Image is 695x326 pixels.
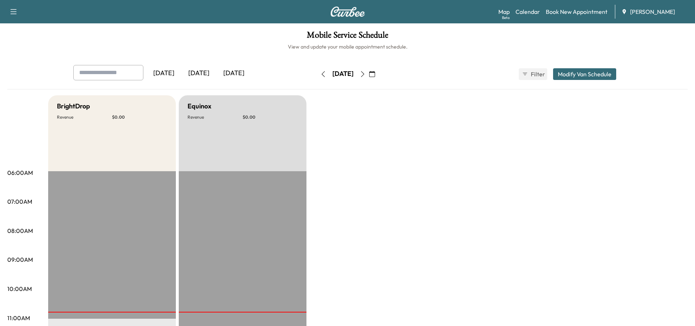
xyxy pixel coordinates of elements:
p: $ 0.00 [243,114,298,120]
p: 09:00AM [7,255,33,264]
a: MapBeta [498,7,510,16]
p: $ 0.00 [112,114,167,120]
h6: View and update your mobile appointment schedule. [7,43,688,50]
button: Modify Van Schedule [553,68,616,80]
div: [DATE] [332,69,354,78]
div: [DATE] [146,65,181,82]
div: Beta [502,15,510,20]
p: Revenue [188,114,243,120]
p: 10:00AM [7,284,32,293]
a: Calendar [516,7,540,16]
p: 11:00AM [7,314,30,322]
img: Curbee Logo [330,7,365,17]
p: 06:00AM [7,168,33,177]
span: Filter [531,70,544,78]
p: 08:00AM [7,226,33,235]
h5: Equinox [188,101,211,111]
div: [DATE] [216,65,251,82]
p: 07:00AM [7,197,32,206]
div: [DATE] [181,65,216,82]
h1: Mobile Service Schedule [7,31,688,43]
span: [PERSON_NAME] [630,7,675,16]
a: Book New Appointment [546,7,607,16]
h5: BrightDrop [57,101,90,111]
button: Filter [519,68,547,80]
p: Revenue [57,114,112,120]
